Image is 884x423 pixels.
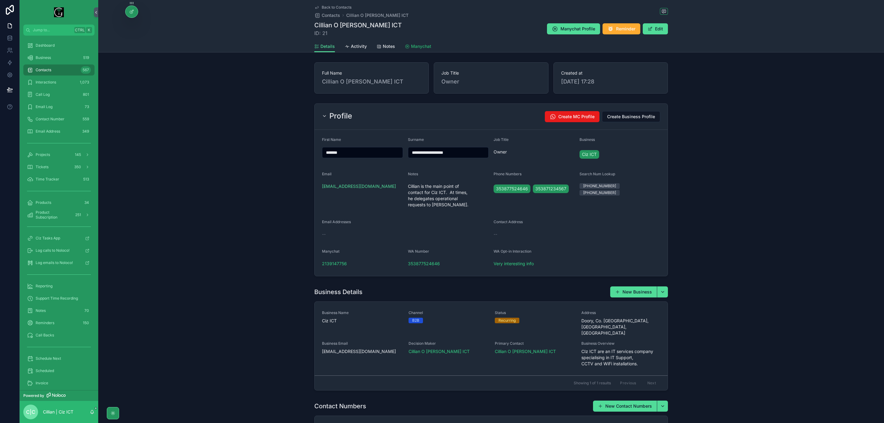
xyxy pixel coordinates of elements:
span: 353871234567 [535,186,566,192]
a: Cillian O [PERSON_NAME] ICT [346,12,409,18]
span: Showing 1 of 1 results [574,381,611,386]
span: Phone Numbers [494,172,521,176]
div: Recurring [498,318,516,323]
a: Activity [345,41,367,53]
a: 353877524646 [408,261,440,267]
span: Notes [408,172,418,176]
span: Call Backs [36,333,54,338]
span: Call Log [36,92,50,97]
span: Doory, Co. [GEOGRAPHIC_DATA], [GEOGRAPHIC_DATA], [GEOGRAPHIC_DATA] [581,318,661,336]
div: 513 [81,176,91,183]
span: Manychat Profile [560,26,595,32]
a: 2139147756 [322,261,347,267]
span: WA Opt-in Interaction [494,249,531,254]
img: App logo [54,7,64,17]
span: Surname [408,137,424,142]
span: Business Name [322,310,401,315]
h2: Profile [329,111,352,121]
span: Business Overview [581,341,661,346]
span: Owner [441,77,541,86]
div: B2B [412,318,419,323]
h1: Cillian O [PERSON_NAME] ICT [314,21,402,29]
a: Log calls to Noloco! [23,245,95,256]
span: K [87,28,91,33]
span: Job Title [441,70,541,76]
a: Contacts567 [23,64,95,76]
div: 34 [83,199,91,206]
span: Job Title [494,137,509,142]
span: Ctrl [74,27,85,33]
a: Time Tracker513 [23,174,95,185]
span: Manychat [322,249,339,254]
a: Call Backs [23,330,95,341]
a: Log emails to Noloco! [23,257,95,268]
span: Status [495,310,574,315]
span: Tickets [36,165,48,169]
div: [PHONE_NUMBER] [583,190,616,196]
span: Back to Contacts [322,5,351,10]
button: Create Business Profile [602,111,660,122]
a: Notes [377,41,395,53]
div: scrollable content [20,36,98,390]
span: -- [322,231,326,237]
span: Reporting [36,284,52,289]
a: Scheduled [23,365,95,376]
a: [EMAIL_ADDRESS][DOMAIN_NAME] [322,183,396,189]
a: Call Log801 [23,89,95,100]
span: ID: 21 [314,29,402,37]
a: 353871234567 [533,184,569,193]
span: Details [320,43,335,49]
span: Projects [36,152,50,157]
a: Reporting [23,281,95,292]
span: Support Time Recording [36,296,78,301]
span: [EMAIL_ADDRESS][DOMAIN_NAME] [322,348,401,355]
button: New Business [610,286,657,297]
span: -- [494,231,497,237]
a: 353877524646 [494,184,530,193]
span: First Name [322,137,341,142]
span: Ciz ICT [322,318,401,324]
a: Email Log73 [23,101,95,112]
span: Dashboard [36,43,55,48]
span: Interactions [36,80,56,85]
a: Invoice [23,378,95,389]
a: Powered by [20,390,98,401]
a: Support Time Recording [23,293,95,304]
span: Notes [383,43,395,49]
span: Log calls to Noloco! [36,248,69,253]
span: Invoice [36,381,48,386]
a: Contacts [314,12,340,18]
a: Cillian O [PERSON_NAME] ICT [409,348,470,355]
span: Search Num Lookup [580,172,615,176]
a: Interactions1,073 [23,77,95,88]
span: Reminders [36,320,54,325]
span: Manychat [411,43,431,49]
a: Contact Number559 [23,114,95,125]
a: Details [314,41,335,52]
span: Contact Number [36,117,64,122]
button: Jump to...CtrlK [23,25,95,36]
span: 353877524646 [496,186,528,192]
a: Business NameCiz ICTChannelB2BStatusRecurringAddressDoory, Co. [GEOGRAPHIC_DATA], [GEOGRAPHIC_DAT... [315,302,668,375]
span: CIz ICT are an IT services company specialising in IT Support, CCTV and WiFi installations. [581,348,661,367]
span: Activity [351,43,367,49]
a: Tickets350 [23,161,95,173]
span: Channel [409,310,488,315]
span: Email [322,172,331,176]
span: Jump to... [33,28,72,33]
button: Reminder [603,23,640,34]
span: Contacts [322,12,340,18]
div: 73 [83,103,91,111]
div: 251 [73,211,83,219]
button: New Contact Numbers [593,401,657,412]
div: 519 [81,54,91,61]
span: Schedule Next [36,356,61,361]
a: Cillian O [PERSON_NAME] ICT [495,348,556,355]
span: Contact Address [494,219,523,224]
